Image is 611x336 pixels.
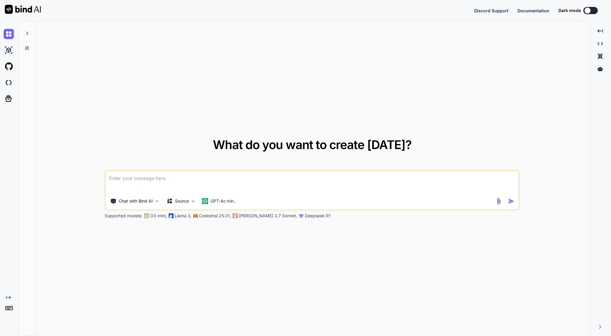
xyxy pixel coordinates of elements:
[150,213,167,219] p: O3-mini,
[105,213,142,219] p: Supported models:
[169,213,173,218] img: Llama2
[175,198,189,204] p: Source
[517,8,549,14] button: Documentation
[199,213,231,219] p: Codestral 25.01,
[210,198,236,204] p: GPT-4o min..
[4,78,14,88] img: darkCloudIdeIcon
[558,8,581,14] span: Dark mode
[202,198,208,204] img: GPT-4o mini
[193,214,198,218] img: Mistral-AI
[191,199,196,204] img: Pick Models
[299,213,304,218] img: claude
[495,198,502,205] img: attachment
[4,29,14,39] img: chat
[474,8,508,13] span: Discord Support
[175,213,192,219] p: Llama 3,
[119,198,153,204] p: Chat with Bind AI
[213,137,412,152] span: What do you want to create [DATE]?
[4,61,14,72] img: githubLight
[4,45,14,55] img: ai-studio
[305,213,330,219] p: Deepseek R1
[233,213,238,218] img: claude
[508,198,514,204] img: icon
[474,8,508,14] button: Discord Support
[239,213,297,219] p: [PERSON_NAME] 3.7 Sonnet,
[5,5,41,14] img: Bind AI
[155,199,160,204] img: Pick Tools
[144,213,149,218] img: GPT-4
[517,8,549,13] span: Documentation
